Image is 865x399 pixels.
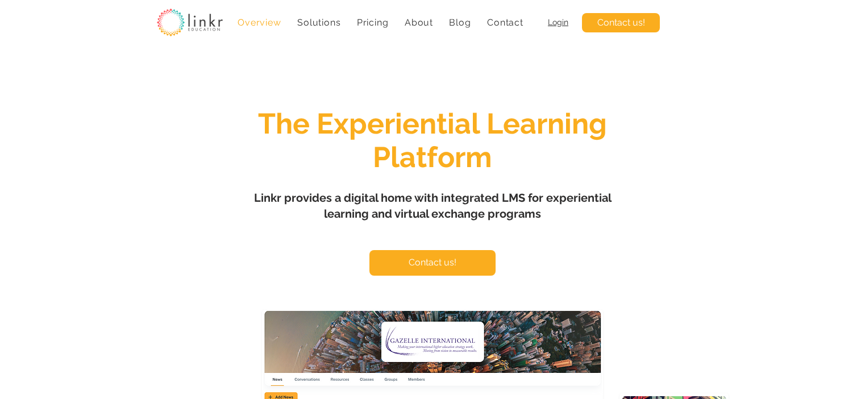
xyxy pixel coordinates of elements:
a: Contact us! [369,250,496,276]
span: Linkr provides a digital home with integrated LMS for experiential learning and virtual exchange ... [254,191,612,221]
span: The Experiential Learning Platform [258,107,607,174]
span: Contact us! [409,256,456,269]
nav: Site [232,11,529,34]
a: Contact [481,11,529,34]
a: Blog [443,11,477,34]
a: Contact us! [582,13,660,32]
span: Blog [449,17,471,28]
div: About [399,11,439,34]
a: Login [548,18,568,27]
div: Solutions [292,11,347,34]
span: Contact us! [597,16,645,29]
a: Overview [232,11,287,34]
span: Contact [487,17,523,28]
a: Pricing [351,11,394,34]
span: Pricing [357,17,389,28]
img: linkr_logo_transparentbg.png [157,9,223,36]
span: Overview [238,17,281,28]
span: About [405,17,433,28]
span: Solutions [297,17,340,28]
